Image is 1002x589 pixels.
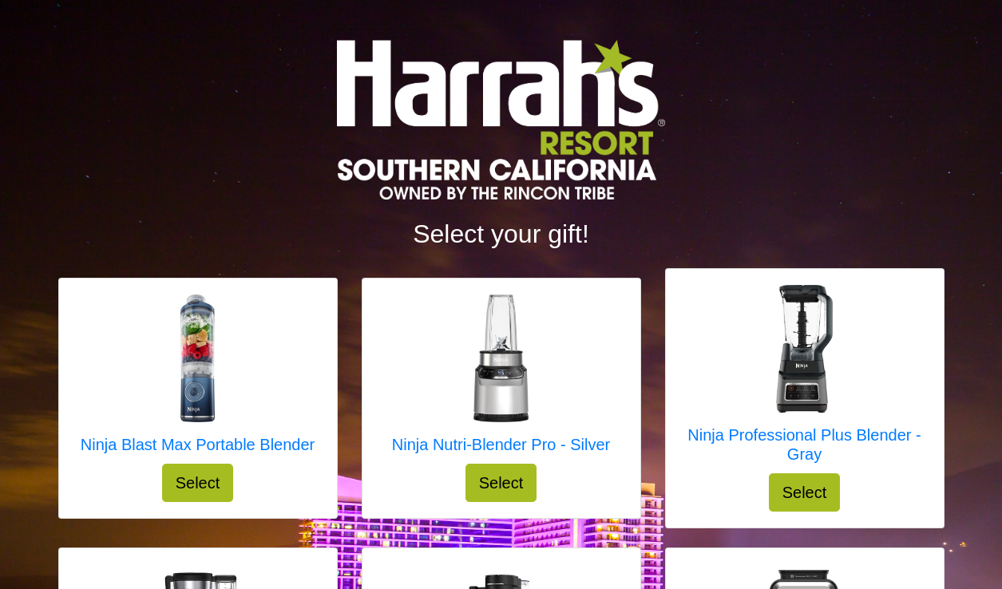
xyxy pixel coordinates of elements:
img: Logo [337,40,664,200]
button: Select [162,464,234,502]
button: Select [465,464,537,502]
h5: Ninja Professional Plus Blender - Gray [682,425,928,464]
button: Select [769,473,841,512]
a: Ninja Nutri-Blender Pro - Silver Ninja Nutri-Blender Pro - Silver [392,294,610,464]
h2: Select your gift! [58,219,945,249]
img: Ninja Blast Max Portable Blender [133,294,261,422]
h5: Ninja Nutri-Blender Pro - Silver [392,435,610,454]
a: Ninja Blast Max Portable Blender Ninja Blast Max Portable Blender [81,294,315,464]
h5: Ninja Blast Max Portable Blender [81,435,315,454]
img: Ninja Nutri-Blender Pro - Silver [437,294,564,422]
a: Ninja Professional Plus Blender - Gray Ninja Professional Plus Blender - Gray [682,285,928,473]
img: Ninja Professional Plus Blender - Gray [741,285,869,413]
